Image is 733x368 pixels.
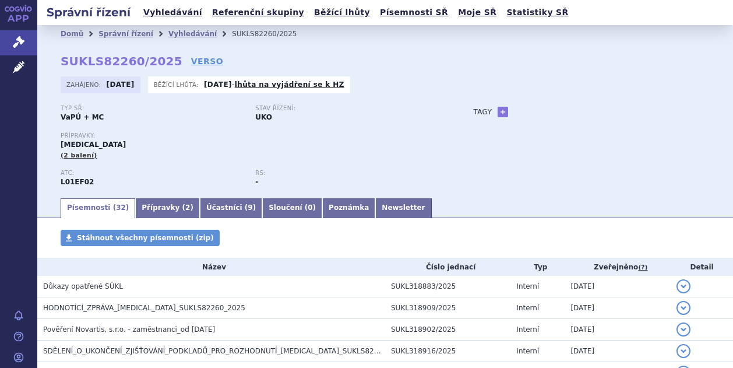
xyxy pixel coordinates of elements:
[262,198,322,218] a: Sloučení (0)
[61,54,182,68] strong: SUKLS82260/2025
[565,297,671,319] td: [DATE]
[638,264,647,272] abbr: (?)
[116,204,126,212] span: 32
[204,80,344,89] p: -
[61,132,450,139] p: Přípravky:
[516,325,539,334] span: Interní
[66,80,103,89] span: Zahájeno:
[510,258,565,276] th: Typ
[565,258,671,276] th: Zveřejněno
[43,304,245,312] span: HODNOTÍCÍ_ZPRÁVA_KISQALI_SUKLS82260_2025
[503,5,572,20] a: Statistiky SŘ
[209,5,308,20] a: Referenční skupiny
[135,198,200,218] a: Přípravky (2)
[248,204,252,212] span: 9
[454,5,500,20] a: Moje SŘ
[61,141,126,149] span: [MEDICAL_DATA]
[565,319,671,341] td: [DATE]
[676,323,690,337] button: detail
[107,80,135,89] strong: [DATE]
[676,301,690,315] button: detail
[255,113,272,121] strong: UKO
[311,5,373,20] a: Běžící lhůty
[565,341,671,362] td: [DATE]
[375,198,431,218] a: Newsletter
[204,80,232,89] strong: [DATE]
[385,297,510,319] td: SUKL318909/2025
[385,258,510,276] th: Číslo jednací
[61,105,244,112] p: Typ SŘ:
[676,344,690,358] button: detail
[43,325,215,334] span: Pověření Novartis, s.r.o. - zaměstnanci_od 12.3.2025
[37,4,140,20] h2: Správní řízení
[61,198,135,218] a: Písemnosti (32)
[185,204,190,212] span: 2
[43,282,123,290] span: Důkazy opatřené SÚKL
[140,5,206,20] a: Vyhledávání
[77,234,214,242] span: Stáhnout všechny písemnosti (zip)
[565,276,671,297] td: [DATE]
[255,105,438,112] p: Stav řízení:
[61,113,104,121] strong: VaPÚ + MC
[61,178,94,186] strong: RIBOCIKLIB
[154,80,201,89] span: Běžící lhůta:
[191,55,223,67] a: VERSO
[61,230,220,246] a: Stáhnout všechny písemnosti (zip)
[385,341,510,362] td: SUKL318916/2025
[37,258,385,276] th: Název
[516,282,539,290] span: Interní
[676,279,690,293] button: detail
[61,152,97,159] span: (2 balení)
[473,105,492,119] h3: Tagy
[255,178,258,186] strong: -
[385,276,510,297] td: SUKL318883/2025
[43,347,408,355] span: SDĚLENÍ_O_UKONČENÍ_ZJIŠŤOVÁNÍ_PODKLADŮ_PRO_ROZHODNUTÍ_KISQALI_SUKLS82260_2025
[98,30,153,38] a: Správní řízení
[385,319,510,341] td: SUKL318902/2025
[232,25,312,43] li: SUKLS82260/2025
[235,80,344,89] a: lhůta na vyjádření se k HZ
[516,347,539,355] span: Interní
[671,258,733,276] th: Detail
[376,5,452,20] a: Písemnosti SŘ
[255,170,438,177] p: RS:
[516,304,539,312] span: Interní
[308,204,312,212] span: 0
[168,30,217,38] a: Vyhledávání
[200,198,262,218] a: Účastníci (9)
[61,30,83,38] a: Domů
[322,198,375,218] a: Poznámka
[61,170,244,177] p: ATC:
[498,107,508,117] a: +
